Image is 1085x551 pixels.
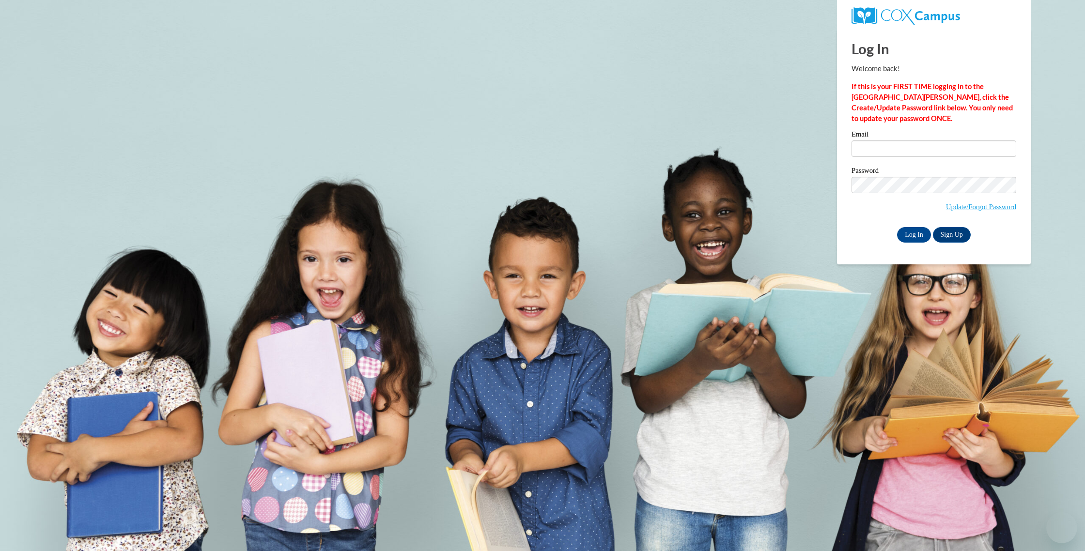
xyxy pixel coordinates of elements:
input: Log In [897,227,931,243]
strong: If this is your FIRST TIME logging in to the [GEOGRAPHIC_DATA][PERSON_NAME], click the Create/Upd... [852,82,1013,122]
label: Email [852,131,1016,140]
a: Update/Forgot Password [946,203,1016,211]
a: Sign Up [933,227,971,243]
h1: Log In [852,39,1016,59]
iframe: Button to launch messaging window [1046,512,1077,543]
label: Password [852,167,1016,177]
a: COX Campus [852,7,1016,25]
p: Welcome back! [852,63,1016,74]
img: COX Campus [852,7,960,25]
